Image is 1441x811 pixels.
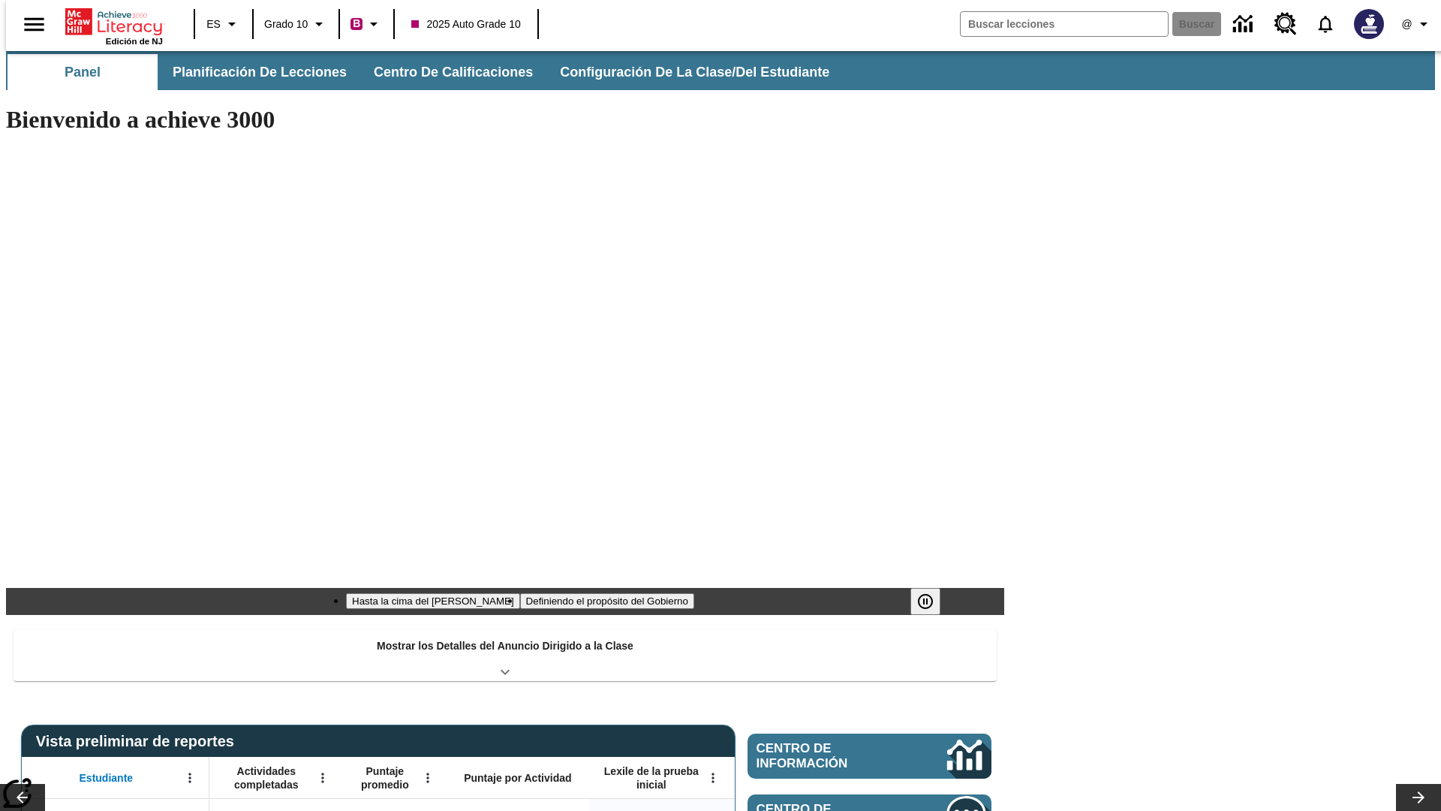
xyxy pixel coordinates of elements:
[757,741,897,771] span: Centro de información
[12,2,56,47] button: Abrir el menú lateral
[597,764,706,791] span: Lexile de la prueba inicial
[748,734,991,779] a: Centro de información
[1265,4,1306,44] a: Centro de recursos, Se abrirá en una pestaña nueva.
[1224,4,1265,45] a: Centro de información
[6,106,1004,134] h1: Bienvenido a achieve 3000
[417,767,439,789] button: Abrir menú
[200,11,248,38] button: Lenguaje: ES, Selecciona un idioma
[6,54,843,90] div: Subbarra de navegación
[173,64,347,81] span: Planificación de lecciones
[910,588,955,615] div: Pausar
[36,733,242,750] span: Vista preliminar de reportes
[106,37,163,46] span: Edición de NJ
[910,588,940,615] button: Pausar
[6,51,1435,90] div: Subbarra de navegación
[65,7,163,37] a: Portada
[258,11,334,38] button: Grado: Grado 10, Elige un grado
[1354,9,1384,39] img: Avatar
[14,629,997,681] div: Mostrar los Detalles del Anuncio Dirigido a la Clase
[548,54,841,90] button: Configuración de la clase/del estudiante
[346,593,520,609] button: Diapositiva 1 Hasta la cima del monte Tai
[161,54,359,90] button: Planificación de lecciones
[179,767,201,789] button: Abrir menú
[264,17,308,32] span: Grado 10
[560,64,829,81] span: Configuración de la clase/del estudiante
[349,764,421,791] span: Puntaje promedio
[961,12,1168,36] input: Buscar campo
[1306,5,1345,44] a: Notificaciones
[1396,784,1441,811] button: Carrusel de lecciones, seguir
[1393,11,1441,38] button: Perfil/Configuración
[520,593,694,609] button: Diapositiva 2 Definiendo el propósito del Gobierno
[8,54,158,90] button: Panel
[362,54,545,90] button: Centro de calificaciones
[1401,17,1412,32] span: @
[344,11,389,38] button: Boost El color de la clase es rojo violeta. Cambiar el color de la clase.
[353,14,360,33] span: B
[464,771,571,785] span: Puntaje por Actividad
[1345,5,1393,44] button: Escoja un nuevo avatar
[374,64,533,81] span: Centro de calificaciones
[65,5,163,46] div: Portada
[65,64,101,81] span: Panel
[206,17,221,32] span: ES
[411,17,520,32] span: 2025 Auto Grade 10
[377,638,633,654] p: Mostrar los Detalles del Anuncio Dirigido a la Clase
[702,767,724,789] button: Abrir menú
[217,764,316,791] span: Actividades completadas
[80,771,134,785] span: Estudiante
[311,767,334,789] button: Abrir menú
